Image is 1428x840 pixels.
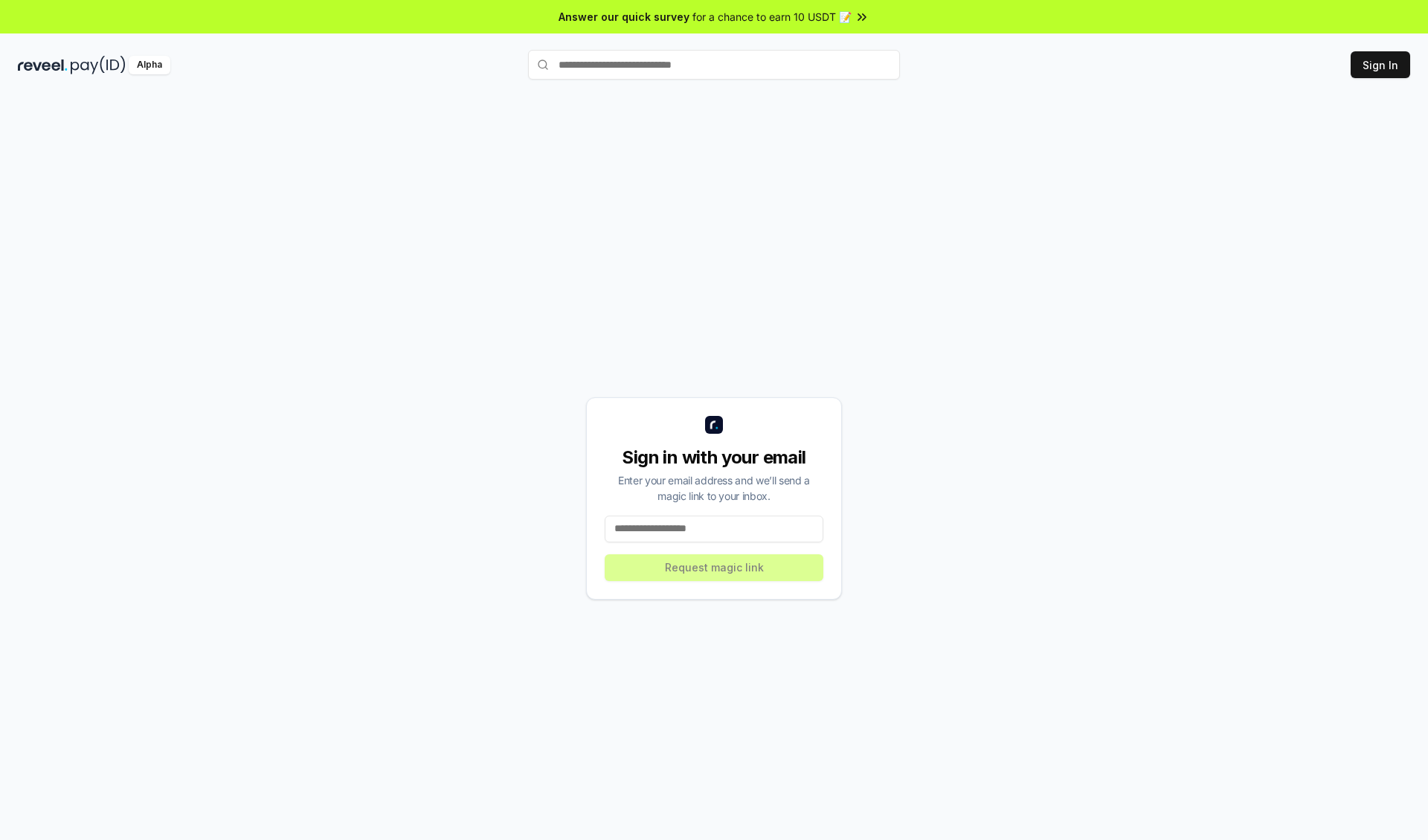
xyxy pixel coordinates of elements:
div: Enter your email address and we’ll send a magic link to your inbox. [605,472,823,504]
button: Sign In [1351,51,1410,78]
img: logo_small [705,416,723,434]
span: Answer our quick survey [559,9,689,25]
img: pay_id [71,56,126,74]
span: for a chance to earn 10 USDT 📝 [692,9,852,25]
div: Sign in with your email [605,446,823,469]
img: reveel_dark [18,56,68,74]
div: Alpha [129,56,170,74]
